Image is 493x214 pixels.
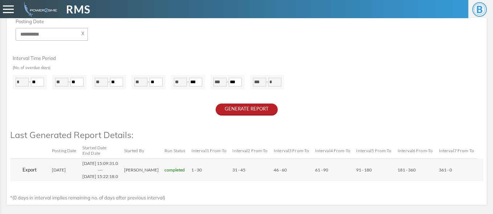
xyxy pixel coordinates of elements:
[82,161,118,179] span: [DATE] 15:09:31.0 [DATE] 15:22:18.0
[10,194,483,202] div: *(0 days in interval implies remaining no. of days after previous interval)
[211,75,245,89] div: -
[164,167,185,173] span: completed
[92,75,126,89] div: -
[250,75,284,89] div: -
[171,75,205,89] div: -
[229,143,271,158] th: Interval2 From-To
[271,143,312,158] th: Interval3 From-To
[21,2,57,17] img: admin
[52,75,86,89] div: -
[398,167,416,173] span: 181 - 360
[13,164,46,176] button: Export
[472,2,487,17] span: B
[191,167,202,173] span: 1 - 30
[312,143,354,158] th: Interval4 From-To
[13,55,56,62] label: Interval Time Period
[216,104,278,116] button: GENERATE REPORT
[274,167,287,173] span: 46 - 60
[353,143,395,158] th: Interval5 From-To
[49,143,80,158] th: Posting Date
[82,167,118,173] div: ---
[81,30,84,37] a: X
[66,1,90,17] span: RMS
[131,75,166,89] div: -
[124,167,159,173] span: [PERSON_NAME]
[13,18,52,25] label: Posting Date
[395,143,436,158] th: Interval6 From-To
[80,143,121,158] th: Started Date
[82,151,118,156] div: End Date
[436,143,477,158] th: Interval7 From-To
[356,167,372,173] span: 91 - 180
[13,75,47,89] div: -
[188,143,230,158] th: Interval1 From-To
[52,167,66,173] span: [DATE]
[121,143,162,158] th: Started By
[162,143,188,158] th: Run Status
[315,167,328,173] span: 61 - 90
[232,167,245,173] span: 31 - 45
[439,167,452,173] span: 361 - 0
[13,65,50,70] small: (No. of overdue days)
[10,129,134,140] span: Last Generated Report Details:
